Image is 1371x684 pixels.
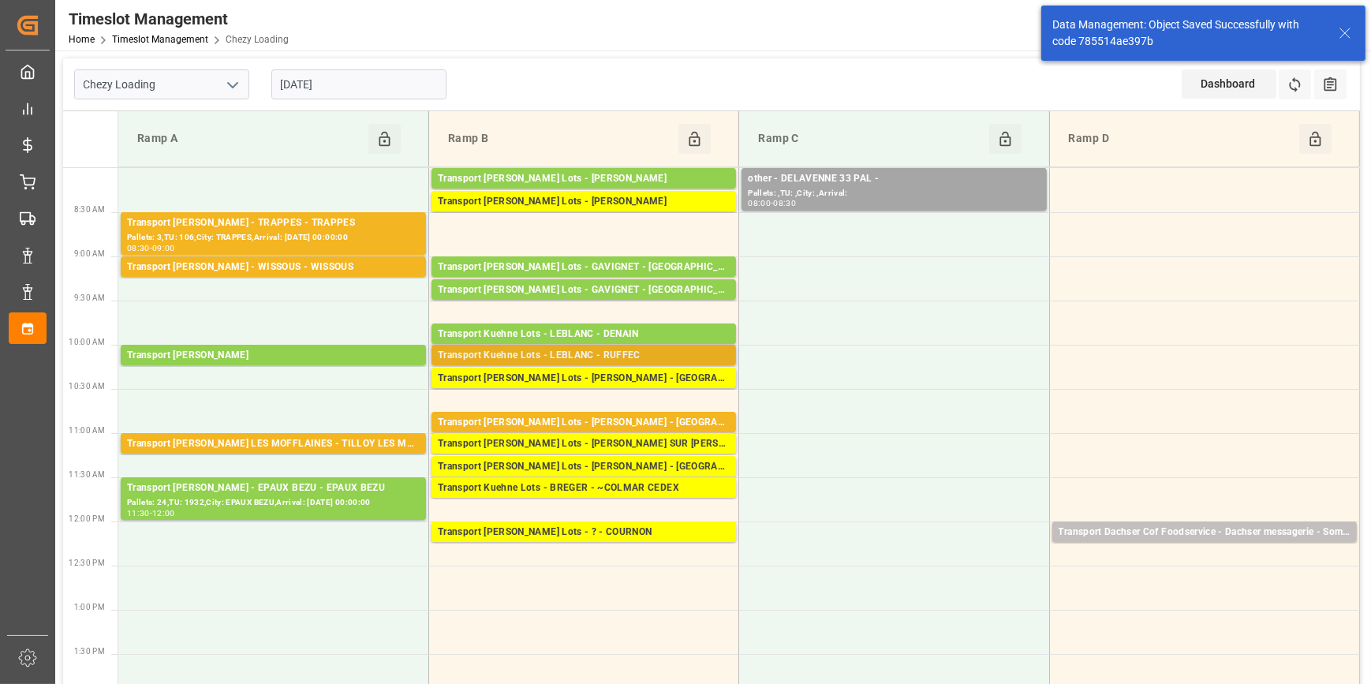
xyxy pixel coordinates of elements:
div: Transport [PERSON_NAME] - TRAPPES - TRAPPES [127,215,420,231]
div: Pallets: ,TU: 396,City: [GEOGRAPHIC_DATA],Arrival: [DATE] 00:00:00 [438,387,730,400]
div: 11:30 [127,510,150,517]
div: 09:00 [152,245,175,252]
div: Pallets: ,TU: 542,City: [GEOGRAPHIC_DATA],Arrival: [DATE] 00:00:00 [438,342,730,356]
div: - [771,200,773,207]
div: Pallets: 4,TU: ,City: TILLOY LES MOFFLAINES,Arrival: [DATE] 00:00:00 [127,452,420,465]
div: Transport Kuehne Lots - LEBLANC - RUFFEC [438,348,730,364]
div: Transport [PERSON_NAME] Lots - GAVIGNET - [GEOGRAPHIC_DATA] [438,282,730,298]
span: 10:30 AM [69,382,105,391]
span: 11:00 AM [69,426,105,435]
input: DD-MM-YYYY [271,69,446,99]
div: Pallets: 7,TU: 456,City: [GEOGRAPHIC_DATA],Arrival: [DATE] 00:00:00 [438,298,730,312]
div: Ramp A [131,124,368,154]
div: Ramp B [442,124,678,154]
div: Pallets: 6,TU: 365,City: ROCHEFORT SUR NENON,Arrival: [DATE] 00:00:00 [438,452,730,465]
div: Transport [PERSON_NAME] [127,348,420,364]
div: Pallets: 2,TU: ,City: [GEOGRAPHIC_DATA],Arrival: [DATE] 00:00:00 [438,475,730,488]
div: - [150,510,152,517]
button: open menu [220,73,244,97]
div: Transport [PERSON_NAME] - WISSOUS - WISSOUS [127,260,420,275]
div: Pallets: 14,TU: 416,City: CARQUEFOU,Arrival: [DATE] 00:00:00 [438,210,730,223]
div: 08:00 [748,200,771,207]
div: Pallets: 22,TU: 534,City: CARQUEFOU,Arrival: [DATE] 00:00:00 [438,187,730,200]
div: 08:30 [127,245,150,252]
span: 1:00 PM [74,603,105,611]
div: Ramp D [1063,124,1299,154]
div: Transport Kuehne Lots - LEBLANC - DENAIN [438,327,730,342]
div: Transport [PERSON_NAME] Lots - [PERSON_NAME] SUR [PERSON_NAME] [438,436,730,452]
span: 12:30 PM [69,559,105,567]
div: Transport [PERSON_NAME] Lots - [PERSON_NAME] - [GEOGRAPHIC_DATA] [438,459,730,475]
div: Transport [PERSON_NAME] Lots - ? - COURNON [438,525,730,540]
div: Pallets: 2,TU: 513,City: [GEOGRAPHIC_DATA],Arrival: [DATE] 00:00:00 [438,431,730,444]
span: 10:00 AM [69,338,105,346]
div: Pallets: 3,TU: 154,City: WISSOUS,Arrival: [DATE] 00:00:00 [127,275,420,289]
div: Pallets: 2,TU: 602,City: [GEOGRAPHIC_DATA],Arrival: [DATE] 00:00:00 [438,540,730,554]
div: - [150,245,152,252]
span: 9:00 AM [74,249,105,258]
div: Transport [PERSON_NAME] Lots - [PERSON_NAME] - [GEOGRAPHIC_DATA] [438,371,730,387]
div: Transport [PERSON_NAME] Lots - [PERSON_NAME] - [GEOGRAPHIC_DATA] [438,415,730,431]
div: Transport Dachser Cof Foodservice - Dachser messagerie - Somain [1059,525,1350,540]
div: Transport [PERSON_NAME] Lots - [PERSON_NAME] [438,171,730,187]
input: Type to search/select [74,69,249,99]
div: Pallets: 6,TU: 374,City: ~COLMAR CEDEX,Arrival: [DATE] 00:00:00 [438,496,730,510]
div: Transport Kuehne Lots - BREGER - ~COLMAR CEDEX [438,480,730,496]
a: Timeslot Management [112,34,208,45]
div: Dashboard [1182,69,1276,99]
span: 12:00 PM [69,514,105,523]
div: Pallets: 3,TU: 106,City: TRAPPES,Arrival: [DATE] 00:00:00 [127,231,420,245]
div: Pallets: 2,TU: 66,City: [GEOGRAPHIC_DATA],Arrival: [DATE] 00:00:00 [1059,540,1350,554]
div: Pallets: ,TU: ,City: ,Arrival: [748,187,1040,200]
div: Ramp C [752,124,988,154]
div: Transport [PERSON_NAME] Lots - GAVIGNET - [GEOGRAPHIC_DATA] [438,260,730,275]
div: Timeslot Management [69,7,289,31]
span: 9:30 AM [74,293,105,302]
span: 11:30 AM [69,470,105,479]
span: 1:30 PM [74,647,105,656]
div: 12:00 [152,510,175,517]
div: 08:30 [773,200,796,207]
div: Pallets: ,TU: 116,City: [GEOGRAPHIC_DATA],Arrival: [DATE] 00:00:00 [127,364,420,377]
a: Home [69,34,95,45]
div: Transport [PERSON_NAME] LES MOFFLAINES - TILLOY LES MOFFLAINES [127,436,420,452]
div: Transport [PERSON_NAME] - EPAUX BEZU - EPAUX BEZU [127,480,420,496]
div: Pallets: ,TU: 381,City: RUFFEC,Arrival: [DATE] 00:00:00 [438,364,730,377]
span: 8:30 AM [74,205,105,214]
div: Pallets: 24,TU: 1932,City: EPAUX BEZU,Arrival: [DATE] 00:00:00 [127,496,420,510]
div: other - DELAVENNE 33 PAL - [748,171,1040,187]
div: Data Management: Object Saved Successfully with code 785514ae397b [1052,17,1324,50]
div: Transport [PERSON_NAME] Lots - [PERSON_NAME] [438,194,730,210]
div: Pallets: 8,TU: 1416,City: [GEOGRAPHIC_DATA],Arrival: [DATE] 00:00:00 [438,275,730,289]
